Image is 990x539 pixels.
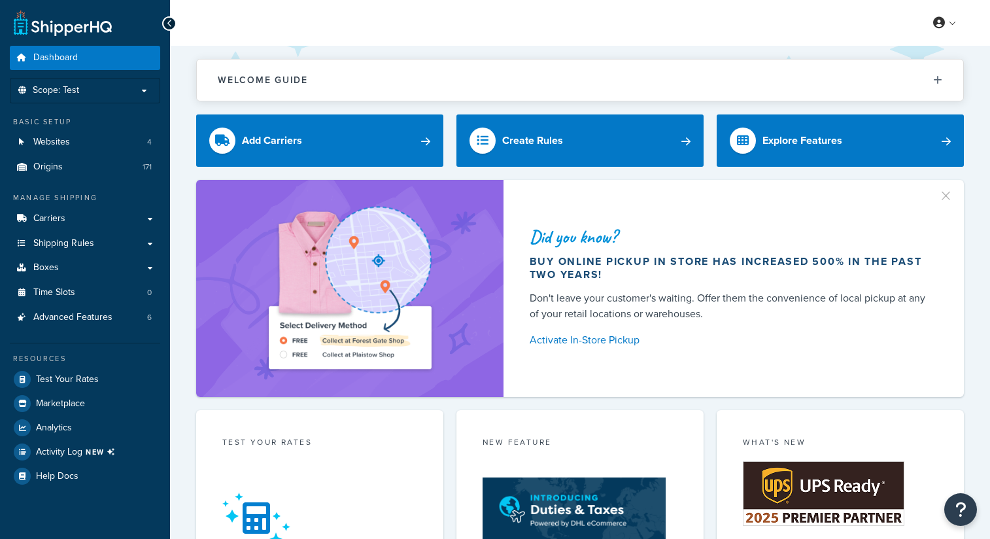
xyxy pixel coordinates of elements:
a: Websites4 [10,130,160,154]
span: 171 [143,162,152,173]
span: Dashboard [33,52,78,63]
li: Origins [10,155,160,179]
a: Marketplace [10,392,160,415]
a: Explore Features [717,114,964,167]
span: NEW [86,447,120,457]
span: 0 [147,287,152,298]
div: Create Rules [502,131,563,150]
a: Help Docs [10,464,160,488]
a: Analytics [10,416,160,440]
div: Did you know? [530,228,932,246]
div: Test your rates [222,436,417,451]
span: Shipping Rules [33,238,94,249]
a: Activate In-Store Pickup [530,331,932,349]
div: Resources [10,353,160,364]
a: Origins171 [10,155,160,179]
button: Open Resource Center [944,493,977,526]
span: Advanced Features [33,312,112,323]
a: Activity LogNEW [10,440,160,464]
li: [object Object] [10,440,160,464]
span: Carriers [33,213,65,224]
a: Boxes [10,256,160,280]
img: ad-shirt-map-b0359fc47e01cab431d101c4b569394f6a03f54285957d908178d52f29eb9668.png [231,200,468,377]
span: Help Docs [36,471,78,482]
button: Welcome Guide [197,60,963,101]
div: Buy online pickup in store has increased 500% in the past two years! [530,255,932,281]
div: New Feature [483,436,677,451]
a: Time Slots0 [10,281,160,305]
span: Websites [33,137,70,148]
div: Don't leave your customer's waiting. Offer them the convenience of local pickup at any of your re... [530,290,932,322]
span: Origins [33,162,63,173]
div: What's New [743,436,938,451]
span: 6 [147,312,152,323]
div: Manage Shipping [10,192,160,203]
a: Create Rules [456,114,704,167]
li: Advanced Features [10,305,160,330]
span: Time Slots [33,287,75,298]
span: 4 [147,137,152,148]
li: Time Slots [10,281,160,305]
span: Marketplace [36,398,85,409]
div: Basic Setup [10,116,160,128]
a: Dashboard [10,46,160,70]
span: Boxes [33,262,59,273]
span: Analytics [36,423,72,434]
span: Test Your Rates [36,374,99,385]
div: Add Carriers [242,131,302,150]
a: Shipping Rules [10,232,160,256]
span: Scope: Test [33,85,79,96]
a: Carriers [10,207,160,231]
div: Explore Features [762,131,842,150]
a: Advanced Features6 [10,305,160,330]
li: Websites [10,130,160,154]
span: Activity Log [36,443,120,461]
a: Add Carriers [196,114,443,167]
a: Test Your Rates [10,368,160,391]
h2: Welcome Guide [218,75,308,85]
